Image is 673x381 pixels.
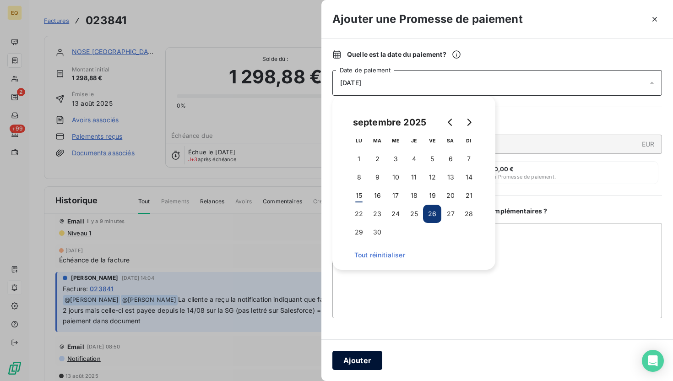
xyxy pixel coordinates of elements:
[405,186,423,205] button: 18
[347,50,461,59] span: Quelle est la date du paiement ?
[423,205,441,223] button: 26
[386,168,405,186] button: 10
[386,131,405,150] th: mercredi
[368,150,386,168] button: 2
[441,168,460,186] button: 13
[460,150,478,168] button: 7
[386,150,405,168] button: 3
[441,131,460,150] th: samedi
[494,165,514,173] span: 0,00 €
[460,168,478,186] button: 14
[350,150,368,168] button: 1
[423,168,441,186] button: 12
[368,168,386,186] button: 9
[354,251,473,259] span: Tout réinitialiser
[460,131,478,150] th: dimanche
[460,186,478,205] button: 21
[441,113,460,131] button: Go to previous month
[460,205,478,223] button: 28
[441,150,460,168] button: 6
[423,186,441,205] button: 19
[368,186,386,205] button: 16
[441,186,460,205] button: 20
[441,205,460,223] button: 27
[350,205,368,223] button: 22
[368,205,386,223] button: 23
[350,186,368,205] button: 15
[405,150,423,168] button: 4
[350,131,368,150] th: lundi
[350,115,429,130] div: septembre 2025
[350,223,368,241] button: 29
[405,168,423,186] button: 11
[332,11,523,27] h3: Ajouter une Promesse de paiement
[405,205,423,223] button: 25
[386,205,405,223] button: 24
[405,131,423,150] th: jeudi
[460,113,478,131] button: Go to next month
[332,351,382,370] button: Ajouter
[423,131,441,150] th: vendredi
[340,79,361,87] span: [DATE]
[368,131,386,150] th: mardi
[423,150,441,168] button: 5
[642,350,664,372] div: Open Intercom Messenger
[368,223,386,241] button: 30
[350,168,368,186] button: 8
[386,186,405,205] button: 17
